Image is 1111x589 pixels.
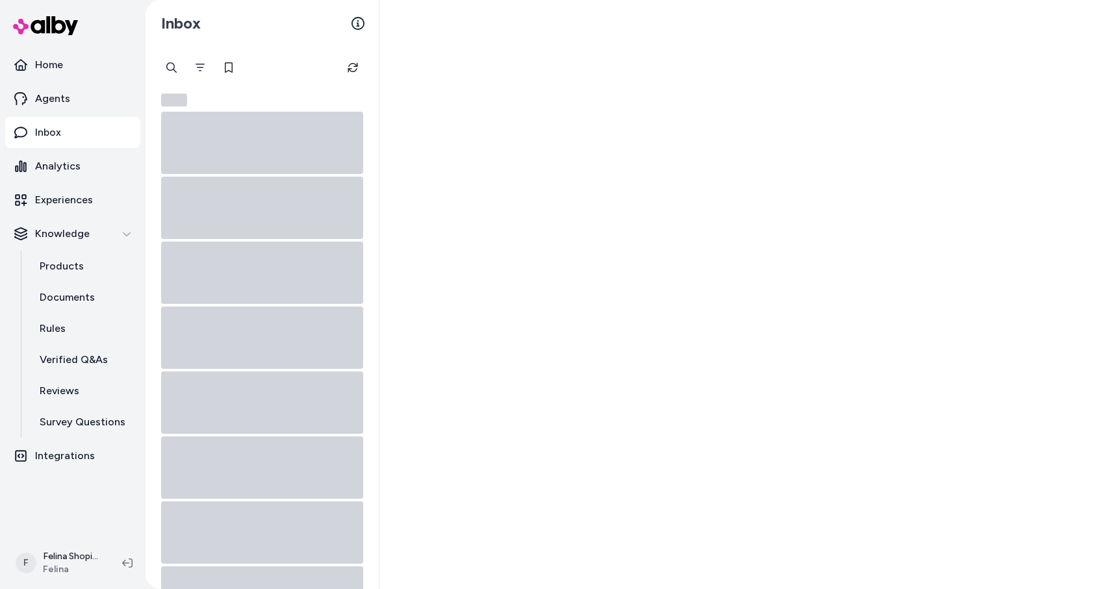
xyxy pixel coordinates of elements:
a: Agents [5,83,140,114]
a: Inbox [5,117,140,148]
button: Refresh [340,55,366,81]
p: Rules [40,321,66,336]
a: Verified Q&As [27,344,140,375]
p: Agents [35,91,70,107]
img: alby Logo [13,16,78,35]
a: Rules [27,313,140,344]
span: Felina [43,563,101,576]
p: Products [40,258,84,274]
button: Knowledge [5,218,140,249]
p: Experiences [35,192,93,208]
p: Felina Shopify [43,550,101,563]
a: Analytics [5,151,140,182]
p: Knowledge [35,226,90,242]
h2: Inbox [161,14,201,33]
a: Experiences [5,184,140,216]
p: Home [35,57,63,73]
p: Survey Questions [40,414,125,430]
a: Integrations [5,440,140,471]
span: F [16,553,36,573]
a: Survey Questions [27,407,140,438]
a: Reviews [27,375,140,407]
p: Integrations [35,448,95,464]
p: Inbox [35,125,61,140]
p: Verified Q&As [40,352,108,368]
button: FFelina ShopifyFelina [8,542,112,584]
a: Documents [27,282,140,313]
a: Home [5,49,140,81]
p: Reviews [40,383,79,399]
button: Filter [187,55,213,81]
a: Products [27,251,140,282]
p: Documents [40,290,95,305]
p: Analytics [35,158,81,174]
